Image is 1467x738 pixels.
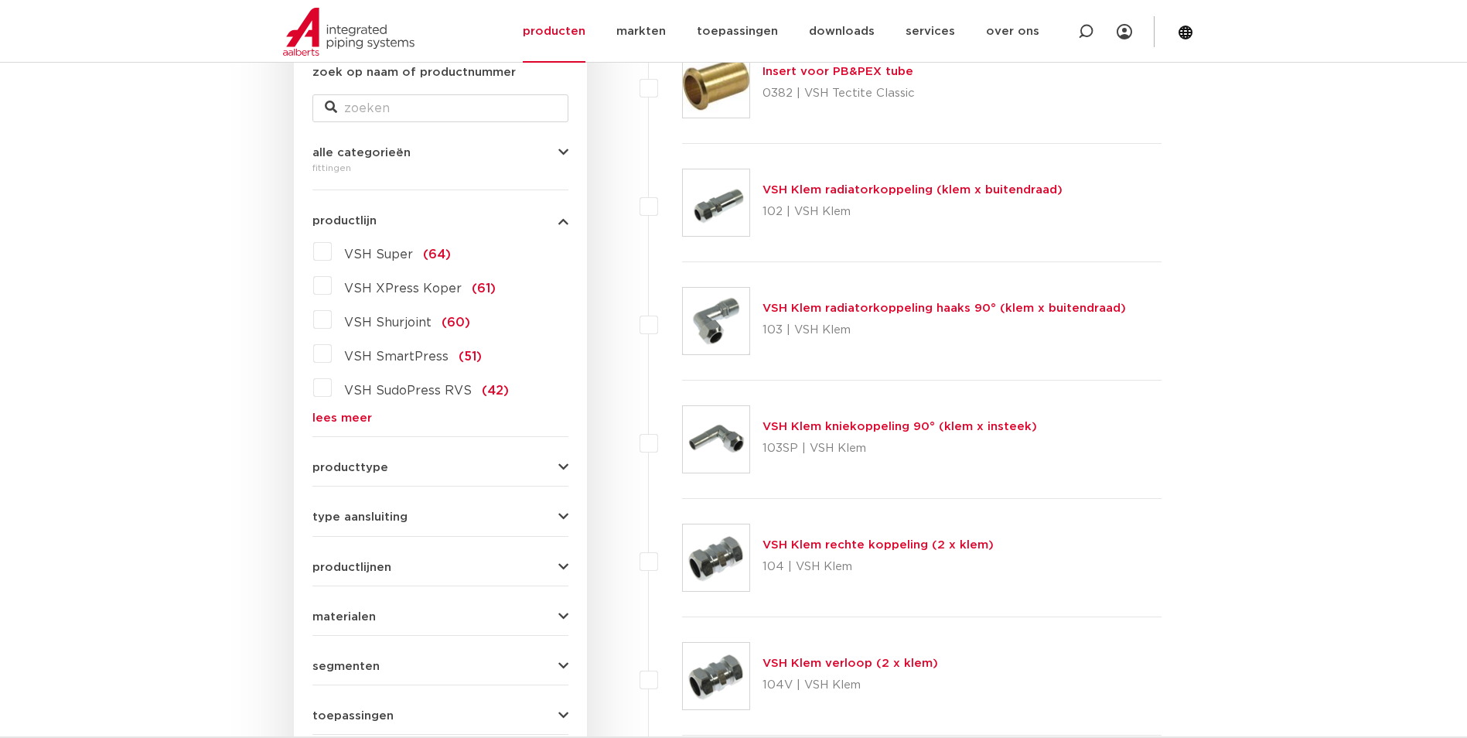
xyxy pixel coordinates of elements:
img: Thumbnail for VSH Klem radiatorkoppeling haaks 90° (klem x buitendraad) [683,288,749,354]
span: productlijn [312,215,377,227]
button: producttype [312,462,568,473]
span: (61) [472,282,496,295]
p: 104 | VSH Klem [762,555,994,579]
p: 103 | VSH Klem [762,318,1126,343]
a: VSH Klem radiatorkoppeling haaks 90° (klem x buitendraad) [762,302,1126,314]
span: productlijnen [312,562,391,573]
span: segmenten [312,661,380,672]
a: VSH Klem rechte koppeling (2 x klem) [762,539,994,551]
button: alle categorieën [312,147,568,159]
input: zoeken [312,94,568,122]
span: VSH SmartPress [344,350,449,363]
a: VSH Klem kniekoppeling 90° (klem x insteek) [762,421,1037,432]
span: toepassingen [312,710,394,722]
span: type aansluiting [312,511,408,523]
span: VSH XPress Koper [344,282,462,295]
span: VSH SudoPress RVS [344,384,472,397]
span: (51) [459,350,482,363]
span: VSH Super [344,248,413,261]
button: productlijn [312,215,568,227]
span: producttype [312,462,388,473]
img: Thumbnail for VSH Klem verloop (2 x klem) [683,643,749,709]
a: VSH Klem verloop (2 x klem) [762,658,938,669]
img: Thumbnail for VSH Klem radiatorkoppeling (klem x buitendraad) [683,169,749,236]
img: Thumbnail for VSH Klem kniekoppeling 90° (klem x insteek) [683,406,749,473]
a: Insert voor PB&PEX tube [762,66,913,77]
p: 0382 | VSH Tectite Classic [762,81,915,106]
a: lees meer [312,412,568,424]
img: Thumbnail for Insert voor PB&PEX tube [683,51,749,118]
p: 103SP | VSH Klem [762,436,1037,461]
button: segmenten [312,661,568,672]
button: productlijnen [312,562,568,573]
div: fittingen [312,159,568,177]
button: type aansluiting [312,511,568,523]
a: VSH Klem radiatorkoppeling (klem x buitendraad) [762,184,1063,196]
button: toepassingen [312,710,568,722]
button: materialen [312,611,568,623]
span: alle categorieën [312,147,411,159]
span: (64) [423,248,451,261]
p: 102 | VSH Klem [762,200,1063,224]
span: (42) [482,384,509,397]
p: 104V | VSH Klem [762,673,938,698]
label: zoek op naam of productnummer [312,63,516,82]
span: VSH Shurjoint [344,316,432,329]
span: materialen [312,611,376,623]
img: Thumbnail for VSH Klem rechte koppeling (2 x klem) [683,524,749,591]
span: (60) [442,316,470,329]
